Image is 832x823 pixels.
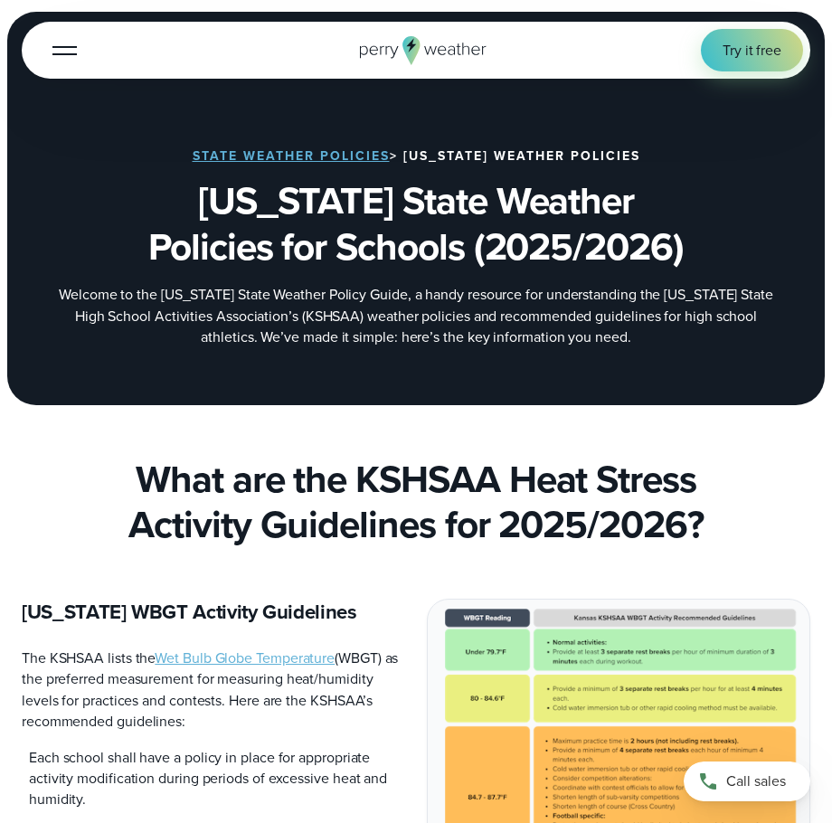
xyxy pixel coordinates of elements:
a: Try it free [701,29,803,71]
h3: [US_STATE] WBGT Activity Guidelines [22,599,405,625]
p: Each school shall have a policy in place for appropriate activity modification during periods of ... [29,747,405,810]
h3: > [US_STATE] Weather Policies [193,149,640,164]
h2: What are the KSHSAA Heat Stress Activity Guidelines for 2025/2026? [22,457,810,548]
span: Call sales [726,771,786,791]
a: State Weather Policies [193,147,390,166]
span: The KSHSAA lists the (WBGT) as the preferred measurement for measuring heat/humidity levels for p... [22,648,398,732]
h1: [US_STATE] State Weather Policies for Schools (2025/2026) [22,178,810,270]
p: Welcome to the [US_STATE] State Weather Policy Guide, a handy resource for understanding the [US_... [54,284,778,347]
a: Call sales [684,762,810,801]
span: Try it free [723,40,781,61]
a: Wet Bulb Globe Temperature [155,648,335,668]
